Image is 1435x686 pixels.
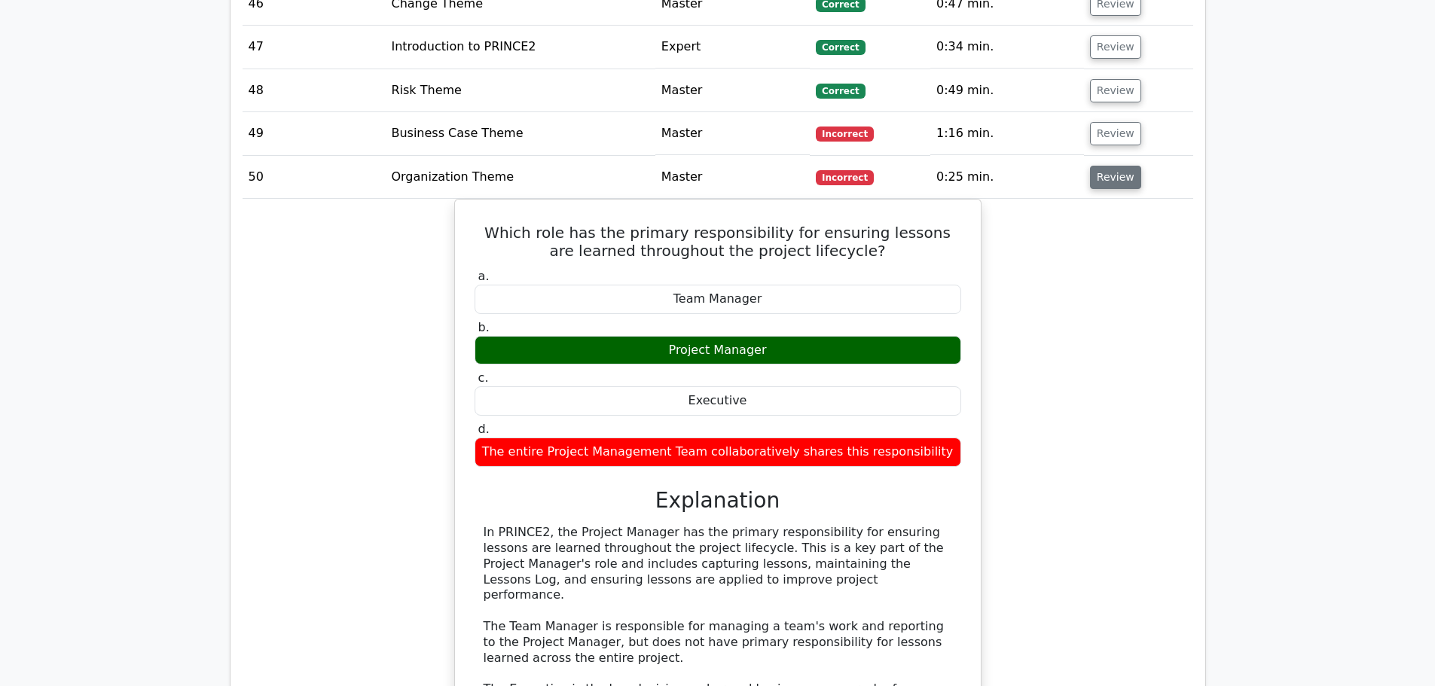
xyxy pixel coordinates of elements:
[484,488,952,514] h3: Explanation
[816,40,865,55] span: Correct
[1090,166,1141,189] button: Review
[385,112,655,155] td: Business Case Theme
[385,156,655,199] td: Organization Theme
[655,26,810,69] td: Expert
[478,269,490,283] span: a.
[816,127,874,142] span: Incorrect
[655,69,810,112] td: Master
[1090,122,1141,145] button: Review
[655,112,810,155] td: Master
[243,26,386,69] td: 47
[475,285,961,314] div: Team Manager
[243,69,386,112] td: 48
[478,422,490,436] span: d.
[930,26,1084,69] td: 0:34 min.
[478,370,489,385] span: c.
[473,224,963,260] h5: Which role has the primary responsibility for ensuring lessons are learned throughout the project...
[655,156,810,199] td: Master
[243,112,386,155] td: 49
[930,156,1084,199] td: 0:25 min.
[930,112,1084,155] td: 1:16 min.
[1090,35,1141,59] button: Review
[816,170,874,185] span: Incorrect
[385,69,655,112] td: Risk Theme
[930,69,1084,112] td: 0:49 min.
[385,26,655,69] td: Introduction to PRINCE2
[478,320,490,334] span: b.
[475,336,961,365] div: Project Manager
[1090,79,1141,102] button: Review
[243,156,386,199] td: 50
[816,84,865,99] span: Correct
[475,386,961,416] div: Executive
[475,438,961,467] div: The entire Project Management Team collaboratively shares this responsibility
